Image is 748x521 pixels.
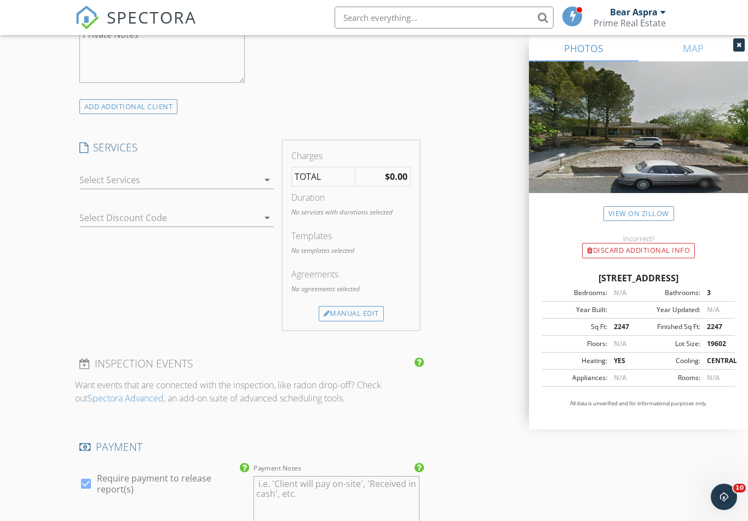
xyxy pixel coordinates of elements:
strong: $0.00 [385,171,407,183]
p: Want events that are connected with the inspection, like radon drop-off? Check out , an add-on su... [75,378,424,405]
div: Prime Real Estate [594,18,666,29]
div: Heating: [545,356,607,366]
div: Manual Edit [319,306,384,321]
div: Floors: [545,339,607,349]
div: Lot Size: [638,339,700,349]
div: Bedrooms: [545,288,607,298]
a: Spectora Advanced [88,392,164,404]
div: Year Updated: [638,305,700,315]
div: 2247 [607,322,638,332]
h4: PAYMENT [79,440,419,454]
img: The Best Home Inspection Software - Spectora [75,5,99,30]
div: Agreements [291,268,411,281]
div: Charges [291,149,411,162]
div: ADD ADDITIONAL client [79,99,178,114]
span: N/A [707,373,720,382]
div: [STREET_ADDRESS] [542,271,735,285]
input: Search everything... [335,7,554,29]
span: N/A [614,339,626,348]
td: TOTAL [292,167,355,186]
a: SPECTORA [75,15,197,38]
p: No agreements selected [291,284,411,294]
div: Incorrect? [529,234,748,243]
span: N/A [614,373,626,382]
div: Cooling: [638,356,700,366]
div: Discard Additional info [582,243,695,258]
iframe: Intercom live chat [711,484,737,510]
div: Appliances: [545,373,607,383]
div: 19602 [700,339,732,349]
p: All data is unverified and for informational purposes only. [542,400,735,407]
div: Bathrooms: [638,288,700,298]
p: No services with durations selected [291,207,411,217]
a: View on Zillow [603,206,674,221]
div: Duration [291,191,411,204]
h4: SERVICES [79,140,274,155]
a: PHOTOS [529,35,638,61]
label: Require payment to release report(s) [97,473,245,495]
div: Sq Ft: [545,322,607,332]
div: YES [607,356,638,366]
div: Templates [291,229,411,242]
img: streetview [529,61,748,219]
div: Bear Aspra [610,7,658,18]
span: N/A [614,288,626,297]
div: CENTRAL [700,356,732,366]
a: MAP [638,35,748,61]
span: N/A [707,305,720,314]
i: arrow_drop_down [261,173,274,186]
span: 10 [733,484,746,492]
div: 2247 [700,322,732,332]
div: 3 [700,288,732,298]
div: Year Built: [545,305,607,315]
p: No templates selected [291,246,411,256]
span: SPECTORA [107,5,197,29]
div: Rooms: [638,373,700,383]
div: Finished Sq Ft: [638,322,700,332]
h4: INSPECTION EVENTS [79,356,419,371]
i: arrow_drop_down [261,211,274,224]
